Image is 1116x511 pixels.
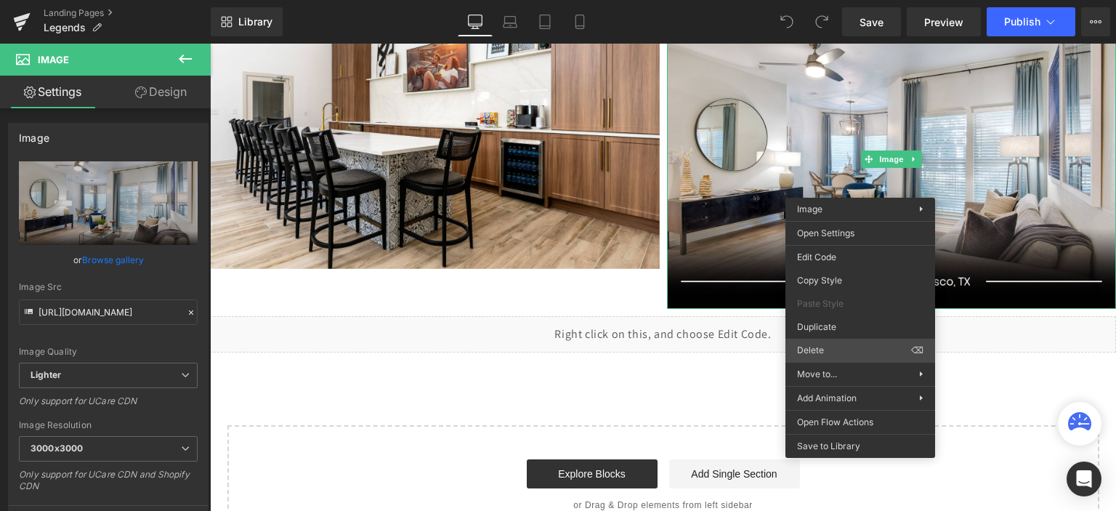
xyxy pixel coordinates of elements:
[797,297,923,310] span: Paste Style
[772,7,801,36] button: Undo
[797,392,919,405] span: Add Animation
[987,7,1075,36] button: Publish
[44,7,211,19] a: Landing Pages
[317,416,448,445] a: Explore Blocks
[527,7,562,36] a: Tablet
[458,7,493,36] a: Desktop
[797,227,923,240] span: Open Settings
[19,469,198,502] div: Only support for UCare CDN and Shopify CDN
[31,369,61,380] b: Lighter
[19,420,198,430] div: Image Resolution
[697,107,712,124] a: Expand / Collapse
[44,22,86,33] span: Legends
[797,274,923,287] span: Copy Style
[459,416,590,445] a: Add Single Section
[807,7,836,36] button: Redo
[1081,7,1110,36] button: More
[19,299,198,325] input: Link
[19,252,198,267] div: or
[911,344,923,357] span: ⌫
[493,7,527,36] a: Laptop
[19,347,198,357] div: Image Quality
[108,76,214,108] a: Design
[907,7,981,36] a: Preview
[797,344,911,357] span: Delete
[797,368,919,381] span: Move to...
[562,7,597,36] a: Mobile
[797,416,923,429] span: Open Flow Actions
[19,124,49,144] div: Image
[797,440,923,453] span: Save to Library
[41,456,866,467] p: or Drag & Drop elements from left sidebar
[19,395,198,417] div: Only support for UCare CDN
[1004,16,1040,28] span: Publish
[924,15,963,30] span: Preview
[797,204,822,214] span: Image
[797,251,923,264] span: Edit Code
[1067,462,1101,496] div: Open Intercom Messenger
[38,54,69,65] span: Image
[31,443,83,454] b: 3000x3000
[860,15,883,30] span: Save
[19,282,198,292] div: Image Src
[238,15,272,28] span: Library
[82,247,144,273] a: Browse gallery
[797,321,923,334] span: Duplicate
[211,7,283,36] a: New Library
[666,107,697,124] span: Image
